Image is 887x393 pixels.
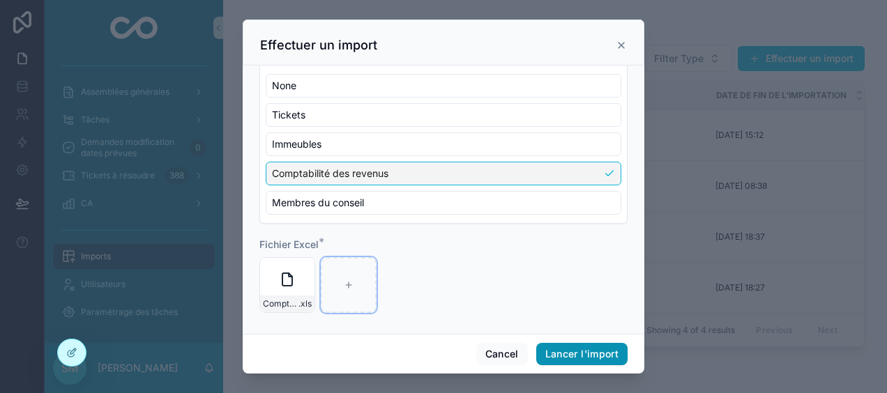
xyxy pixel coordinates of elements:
span: .xls [298,298,312,309]
span: Comptabilité des revenus [272,167,388,180]
span: Tickets [272,108,305,122]
button: Cancel [476,343,528,365]
span: Fichier Excel [259,238,319,250]
button: Lancer l'import [536,343,628,365]
span: Membres du conseil [272,196,364,210]
div: Suggestions [260,65,627,223]
span: Comptabilite_20250828_173042 [263,298,298,309]
h3: Effectuer un import [260,37,377,54]
span: Immeubles [272,137,321,151]
div: None [266,74,621,98]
